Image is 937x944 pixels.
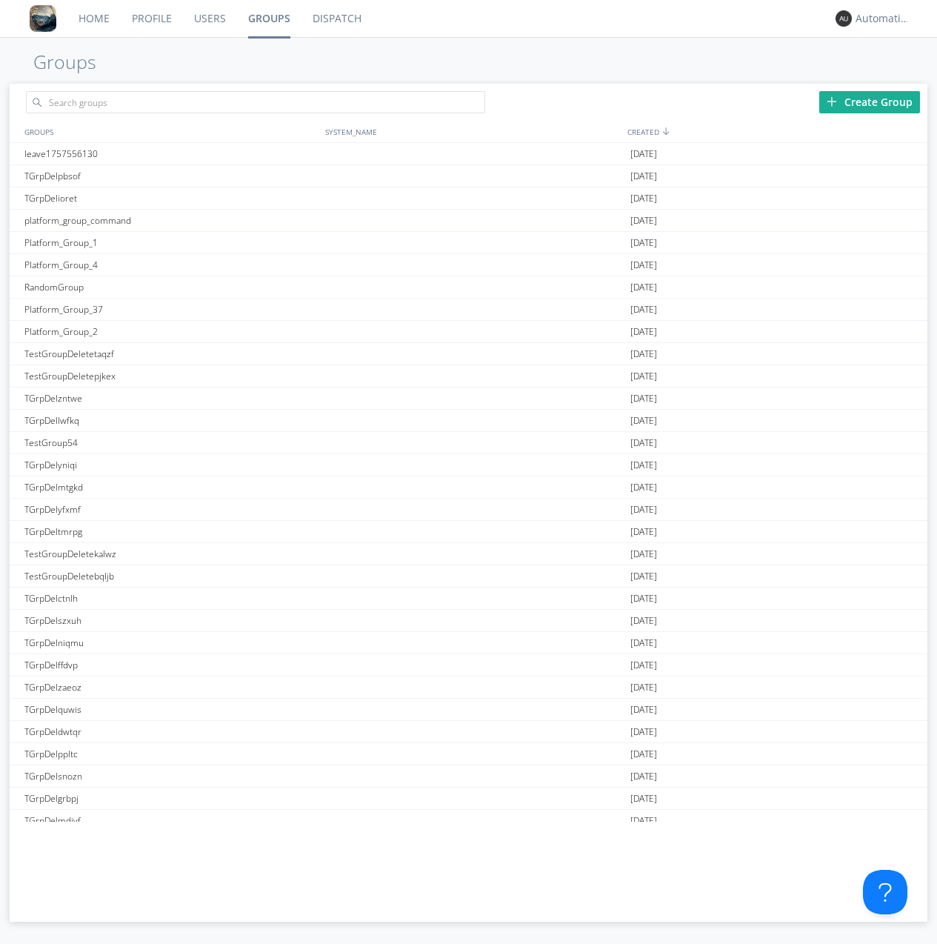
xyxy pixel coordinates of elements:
div: TGrpDeldwtqr [21,721,321,742]
a: TGrpDelmdjvf[DATE] [10,810,928,832]
div: GROUPS [21,121,318,142]
a: TGrpDelioret[DATE] [10,187,928,210]
div: TGrpDelyfxmf [21,499,321,520]
div: TGrpDelpbsof [21,165,321,187]
img: 373638.png [836,10,852,27]
div: Platform_Group_2 [21,321,321,342]
a: TGrpDeltmrpg[DATE] [10,521,928,543]
a: TestGroup54[DATE] [10,432,928,454]
span: [DATE] [630,499,657,521]
a: TGrpDeldwtqr[DATE] [10,721,928,743]
a: TGrpDelffdvp[DATE] [10,654,928,677]
span: [DATE] [630,187,657,210]
div: platform_group_command [21,210,321,231]
div: TGrpDellwfkq [21,410,321,431]
a: Platform_Group_2[DATE] [10,321,928,343]
div: TGrpDelctnlh [21,588,321,609]
span: [DATE] [630,454,657,476]
span: [DATE] [630,232,657,254]
a: leave1757556130[DATE] [10,143,928,165]
a: TGrpDellwfkq[DATE] [10,410,928,432]
div: leave1757556130 [21,143,321,164]
a: TGrpDelyfxmf[DATE] [10,499,928,521]
span: [DATE] [630,388,657,410]
span: [DATE] [630,677,657,699]
div: TGrpDelquwis [21,699,321,720]
div: TGrpDelgrbpj [21,788,321,809]
a: TGrpDelpbsof[DATE] [10,165,928,187]
span: [DATE] [630,565,657,588]
a: TGrpDelyniqi[DATE] [10,454,928,476]
span: [DATE] [630,476,657,499]
span: [DATE] [630,610,657,632]
span: [DATE] [630,765,657,788]
div: TestGroupDeletepjkex [21,365,321,387]
div: TGrpDelyniqi [21,454,321,476]
a: TGrpDelniqmu[DATE] [10,632,928,654]
a: TGrpDelzntwe[DATE] [10,388,928,410]
span: [DATE] [630,721,657,743]
div: TGrpDelzntwe [21,388,321,409]
span: [DATE] [630,365,657,388]
div: TestGroupDeletekalwz [21,543,321,565]
span: [DATE] [630,410,657,432]
a: Platform_Group_37[DATE] [10,299,928,321]
div: Platform_Group_1 [21,232,321,253]
div: TGrpDelffdvp [21,654,321,676]
a: TestGroupDeletepjkex[DATE] [10,365,928,388]
div: Platform_Group_4 [21,254,321,276]
div: Create Group [819,91,920,113]
a: TestGroupDeletebqljb[DATE] [10,565,928,588]
div: RandomGroup [21,276,321,298]
span: [DATE] [630,165,657,187]
span: [DATE] [630,588,657,610]
div: TGrpDelmtgkd [21,476,321,498]
a: TGrpDelsnozn[DATE] [10,765,928,788]
span: [DATE] [630,788,657,810]
span: [DATE] [630,654,657,677]
a: TGrpDelgrbpj[DATE] [10,788,928,810]
span: [DATE] [630,299,657,321]
div: TGrpDelniqmu [21,632,321,654]
div: TGrpDelioret [21,187,321,209]
a: RandomGroup[DATE] [10,276,928,299]
div: TGrpDelmdjvf [21,810,321,831]
div: TGrpDelsnozn [21,765,321,787]
div: TestGroupDeletebqljb [21,565,321,587]
div: CREATED [624,121,928,142]
span: [DATE] [630,321,657,343]
span: [DATE] [630,543,657,565]
a: TestGroupDeletetaqzf[DATE] [10,343,928,365]
input: Search groups [26,91,485,113]
iframe: Toggle Customer Support [863,870,907,914]
span: [DATE] [630,699,657,721]
span: [DATE] [630,343,657,365]
a: platform_group_command[DATE] [10,210,928,232]
span: [DATE] [630,632,657,654]
img: plus.svg [827,96,837,107]
a: TGrpDelquwis[DATE] [10,699,928,721]
a: Platform_Group_4[DATE] [10,254,928,276]
div: TGrpDeltmrpg [21,521,321,542]
div: TGrpDelppltc [21,743,321,765]
a: TGrpDelmtgkd[DATE] [10,476,928,499]
a: TGrpDelctnlh[DATE] [10,588,928,610]
div: TestGroup54 [21,432,321,453]
div: Platform_Group_37 [21,299,321,320]
a: Platform_Group_1[DATE] [10,232,928,254]
span: [DATE] [630,432,657,454]
span: [DATE] [630,810,657,832]
span: [DATE] [630,276,657,299]
div: SYSTEM_NAME [321,121,624,142]
a: TGrpDelppltc[DATE] [10,743,928,765]
div: TGrpDelszxuh [21,610,321,631]
div: TestGroupDeletetaqzf [21,343,321,365]
a: TestGroupDeletekalwz[DATE] [10,543,928,565]
span: [DATE] [630,210,657,232]
div: TGrpDelzaeoz [21,677,321,698]
span: [DATE] [630,143,657,165]
span: [DATE] [630,254,657,276]
a: TGrpDelzaeoz[DATE] [10,677,928,699]
div: Automation+0004 [856,11,911,26]
span: [DATE] [630,521,657,543]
